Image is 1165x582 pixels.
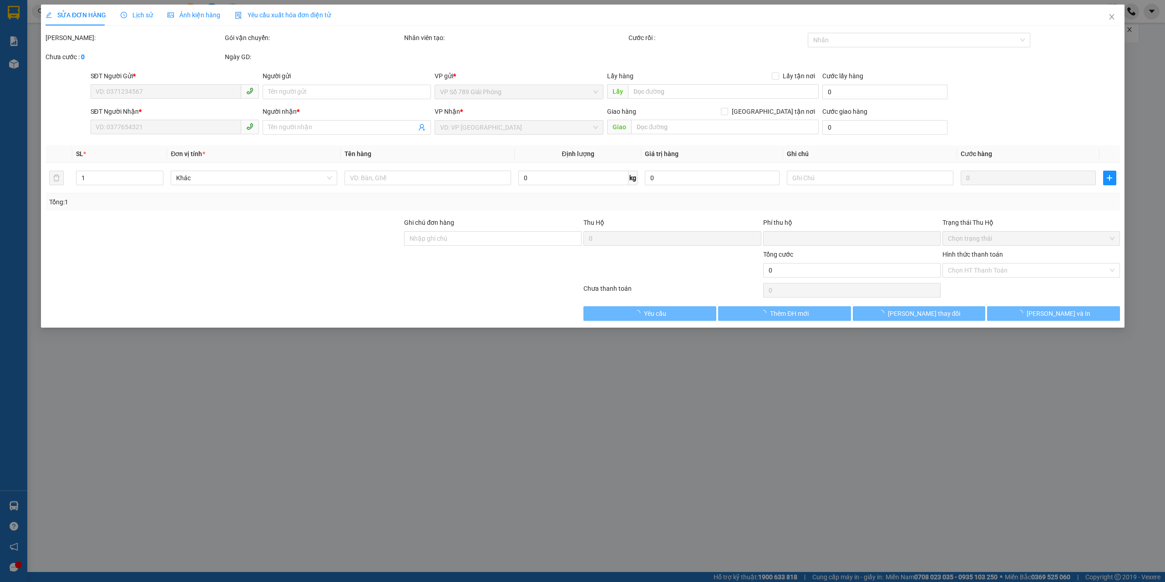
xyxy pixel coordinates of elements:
[822,120,947,135] input: Cước giao hàng
[760,310,770,316] span: loading
[607,120,631,134] span: Giao
[961,171,1095,185] input: 0
[607,84,628,99] span: Lấy
[887,309,960,319] span: [PERSON_NAME] thay đổi
[607,108,636,115] span: Giao hàng
[1103,174,1115,182] span: plus
[225,33,402,43] div: Gói vận chuyển:
[246,123,253,130] span: phone
[49,197,449,207] div: Tổng: 1
[1103,171,1116,185] button: plus
[121,11,153,19] span: Lịch sử
[1027,309,1090,319] span: [PERSON_NAME] và In
[81,53,85,61] b: 0
[877,310,887,316] span: loading
[404,219,454,226] label: Ghi chú đơn hàng
[628,171,637,185] span: kg
[583,219,604,226] span: Thu Hộ
[787,171,953,185] input: Ghi Chú
[235,11,331,19] span: Yêu cầu xuất hóa đơn điện tử
[49,171,64,185] button: delete
[176,171,332,185] span: Khác
[418,124,425,131] span: user-add
[344,171,511,185] input: VD: Bàn, Ghế
[822,85,947,99] input: Cước lấy hàng
[1017,310,1027,316] span: loading
[46,33,223,43] div: [PERSON_NAME]:
[822,72,863,80] label: Cước lấy hàng
[46,11,106,19] span: SỬA ĐƠN HÀNG
[121,12,127,18] span: clock-circle
[90,71,258,81] div: SĐT Người Gửi
[440,85,598,99] span: VP Số 789 Giải Phóng
[235,12,242,19] img: icon
[644,150,678,157] span: Giá trị hàng
[607,72,633,80] span: Lấy hàng
[779,71,818,81] span: Lấy tận nơi
[246,87,253,95] span: phone
[1108,13,1115,20] span: close
[562,150,594,157] span: Định lượng
[582,283,762,299] div: Chưa thanh toán
[822,108,867,115] label: Cước giao hàng
[947,232,1114,245] span: Chọn trạng thái
[1099,5,1124,30] button: Close
[225,52,402,62] div: Ngày GD:
[344,150,371,157] span: Tên hàng
[76,150,83,157] span: SL
[643,309,666,319] span: Yêu cầu
[46,52,223,62] div: Chưa cước :
[728,106,818,116] span: [GEOGRAPHIC_DATA] tận nơi
[942,218,1119,228] div: Trạng thái Thu Hộ
[263,71,431,81] div: Người gửi
[404,231,582,246] input: Ghi chú đơn hàng
[942,251,1003,258] label: Hình thức thanh toán
[404,33,627,43] div: Nhân viên tạo:
[763,218,940,231] div: Phí thu hộ
[631,120,818,134] input: Dọc đường
[46,12,52,18] span: edit
[763,251,793,258] span: Tổng cước
[263,106,431,116] div: Người nhận
[961,150,992,157] span: Cước hàng
[783,145,957,163] th: Ghi chú
[90,106,258,116] div: SĐT Người Nhận
[583,306,716,321] button: Yêu cầu
[852,306,985,321] button: [PERSON_NAME] thay đổi
[718,306,851,321] button: Thêm ĐH mới
[633,310,643,316] span: loading
[987,306,1120,321] button: [PERSON_NAME] và In
[171,150,205,157] span: Đơn vị tính
[435,71,603,81] div: VP gửi
[628,33,806,43] div: Cước rồi :
[770,309,809,319] span: Thêm ĐH mới
[167,12,174,18] span: picture
[628,84,818,99] input: Dọc đường
[435,108,460,115] span: VP Nhận
[167,11,220,19] span: Ảnh kiện hàng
